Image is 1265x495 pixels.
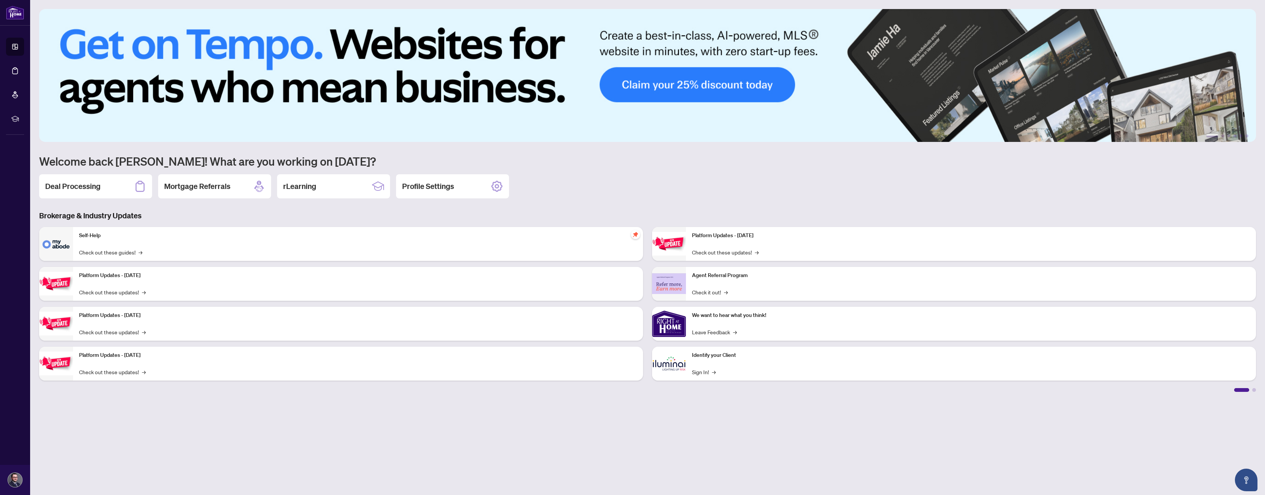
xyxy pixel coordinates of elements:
[79,232,637,240] p: Self-Help
[39,210,1256,221] h3: Brokerage & Industry Updates
[39,227,73,261] img: Self-Help
[692,368,716,376] a: Sign In!→
[692,351,1250,359] p: Identify your Client
[142,328,146,336] span: →
[79,368,146,376] a: Check out these updates!→
[692,288,728,296] a: Check it out!→
[164,181,230,192] h2: Mortgage Referrals
[142,288,146,296] span: →
[724,288,728,296] span: →
[39,272,73,295] img: Platform Updates - September 16, 2025
[142,368,146,376] span: →
[692,271,1250,280] p: Agent Referral Program
[6,6,24,20] img: logo
[39,154,1256,168] h1: Welcome back [PERSON_NAME]! What are you working on [DATE]?
[712,368,716,376] span: →
[39,312,73,335] img: Platform Updates - July 21, 2025
[1233,134,1236,137] button: 4
[1227,134,1230,137] button: 3
[652,232,686,256] img: Platform Updates - June 23, 2025
[79,328,146,336] a: Check out these updates!→
[1245,134,1248,137] button: 6
[79,288,146,296] a: Check out these updates!→
[755,248,759,256] span: →
[8,473,22,487] img: Profile Icon
[733,328,737,336] span: →
[39,9,1256,142] img: Slide 0
[1206,134,1218,137] button: 1
[283,181,316,192] h2: rLearning
[79,351,637,359] p: Platform Updates - [DATE]
[1221,134,1224,137] button: 2
[139,248,142,256] span: →
[79,271,637,280] p: Platform Updates - [DATE]
[79,311,637,320] p: Platform Updates - [DATE]
[1239,134,1242,137] button: 5
[692,232,1250,240] p: Platform Updates - [DATE]
[652,307,686,341] img: We want to hear what you think!
[79,248,142,256] a: Check out these guides!→
[652,273,686,294] img: Agent Referral Program
[692,311,1250,320] p: We want to hear what you think!
[1235,469,1257,491] button: Open asap
[402,181,454,192] h2: Profile Settings
[39,352,73,375] img: Platform Updates - July 8, 2025
[652,347,686,381] img: Identify your Client
[631,230,640,239] span: pushpin
[45,181,101,192] h2: Deal Processing
[692,248,759,256] a: Check out these updates!→
[692,328,737,336] a: Leave Feedback→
